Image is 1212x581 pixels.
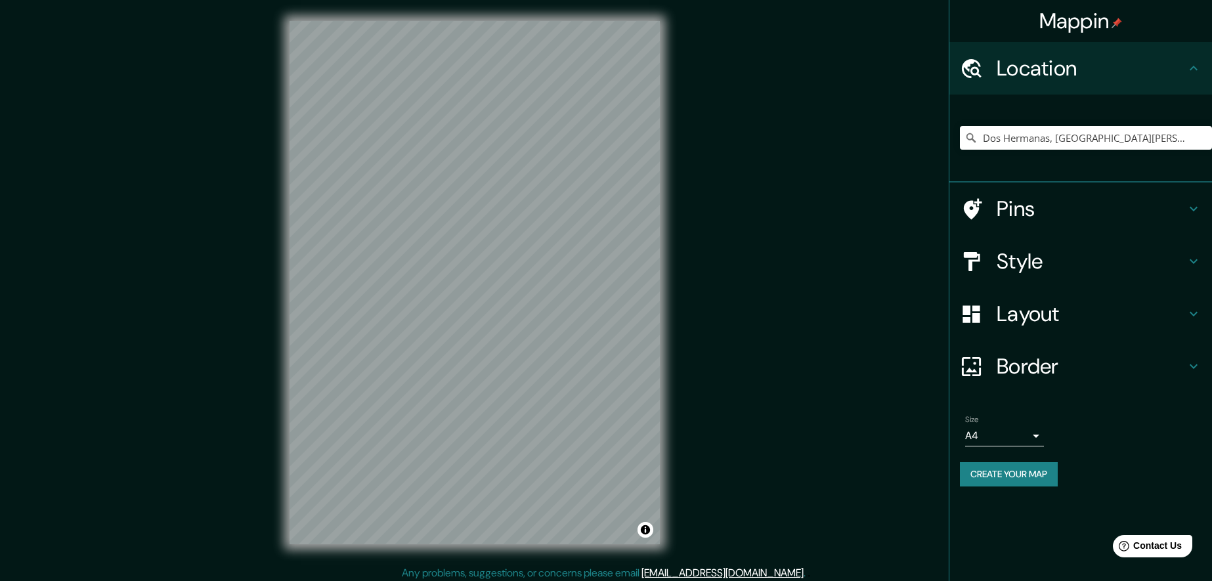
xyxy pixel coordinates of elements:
button: Toggle attribution [638,522,653,538]
h4: Mappin [1039,8,1123,34]
div: . [808,565,810,581]
label: Size [965,414,979,425]
div: Pins [949,183,1212,235]
div: Style [949,235,1212,288]
h4: Border [997,353,1186,379]
h4: Pins [997,196,1186,222]
div: . [806,565,808,581]
div: Border [949,340,1212,393]
button: Create your map [960,462,1058,486]
div: Location [949,42,1212,95]
h4: Layout [997,301,1186,327]
div: Layout [949,288,1212,340]
img: pin-icon.png [1112,18,1122,28]
div: A4 [965,425,1044,446]
iframe: Help widget launcher [1095,530,1198,567]
h4: Style [997,248,1186,274]
input: Pick your city or area [960,126,1212,150]
a: [EMAIL_ADDRESS][DOMAIN_NAME] [641,566,804,580]
canvas: Map [290,21,660,544]
p: Any problems, suggestions, or concerns please email . [402,565,806,581]
h4: Location [997,55,1186,81]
